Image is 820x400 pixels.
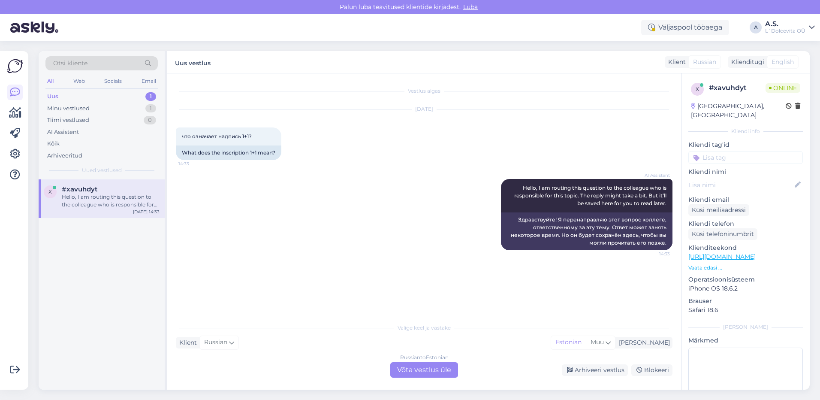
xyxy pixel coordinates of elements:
p: Safari 18.6 [688,306,803,315]
div: Klienditugi [728,58,764,67]
input: Lisa tag [688,151,803,164]
div: 1 [145,92,156,101]
p: Kliendi email [688,195,803,204]
span: Russian [693,58,716,67]
div: Здравствуйте! Я перенаправляю этот вопрос коллеге, ответственному за эту тему. Ответ может занять... [501,212,672,250]
div: 1 [145,104,156,113]
div: Kliendi info [688,127,803,135]
span: x [696,86,699,92]
p: Vaata edasi ... [688,264,803,272]
div: [DATE] [176,105,672,113]
div: A [750,21,762,33]
div: Küsi meiliaadressi [688,204,749,216]
div: Küsi telefoninumbrit [688,228,757,240]
label: Uus vestlus [175,56,211,68]
div: [PERSON_NAME] [688,323,803,331]
div: Kõik [47,139,60,148]
span: English [772,58,794,67]
div: Klient [665,58,686,67]
input: Lisa nimi [689,180,793,190]
div: AI Assistent [47,128,79,136]
span: Russian [204,338,227,347]
div: Blokeeri [631,364,672,376]
span: что означает надпись 1+1? [182,133,252,139]
div: What does the inscription 1+1 mean? [176,145,281,160]
img: Askly Logo [7,58,23,74]
div: A.S. [765,21,805,27]
span: AI Assistent [638,172,670,179]
div: Estonian [551,336,586,349]
p: Märkmed [688,336,803,345]
p: Kliendi telefon [688,219,803,228]
div: Hello, I am routing this question to the colleague who is responsible for this topic. The reply m... [62,193,160,209]
a: [URL][DOMAIN_NAME] [688,253,756,261]
div: Web [72,76,87,87]
p: Klienditeekond [688,243,803,252]
div: Arhiveeritud [47,152,82,160]
div: Minu vestlused [47,104,90,113]
span: Otsi kliente [53,59,87,68]
div: L´Dolcevita OÜ [765,27,805,34]
span: Luba [461,3,480,11]
div: Valige keel ja vastake [176,324,672,332]
span: #xavuhdyt [62,185,97,193]
div: 0 [144,116,156,124]
a: A.S.L´Dolcevita OÜ [765,21,815,34]
div: Vestlus algas [176,87,672,95]
div: All [45,76,55,87]
span: x [48,188,52,195]
span: 14:33 [638,251,670,257]
div: Uus [47,92,58,101]
div: Socials [102,76,124,87]
span: 14:33 [178,161,211,167]
p: Kliendi tag'id [688,140,803,149]
div: # xavuhdyt [709,83,766,93]
span: Hello, I am routing this question to the colleague who is responsible for this topic. The reply m... [514,185,668,206]
div: Väljaspool tööaega [641,20,729,35]
div: [DATE] 14:33 [133,209,160,215]
div: [GEOGRAPHIC_DATA], [GEOGRAPHIC_DATA] [691,102,786,120]
span: Online [766,83,800,93]
p: Kliendi nimi [688,167,803,176]
p: Operatsioonisüsteem [688,275,803,284]
div: Russian to Estonian [400,354,449,361]
div: Klient [176,338,197,347]
div: Arhiveeri vestlus [562,364,628,376]
p: Brauser [688,297,803,306]
div: Tiimi vestlused [47,116,89,124]
div: Võta vestlus üle [390,362,458,378]
div: [PERSON_NAME] [615,338,670,347]
span: Uued vestlused [82,167,122,174]
p: iPhone OS 18.6.2 [688,284,803,293]
span: Muu [591,338,604,346]
div: Email [140,76,158,87]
